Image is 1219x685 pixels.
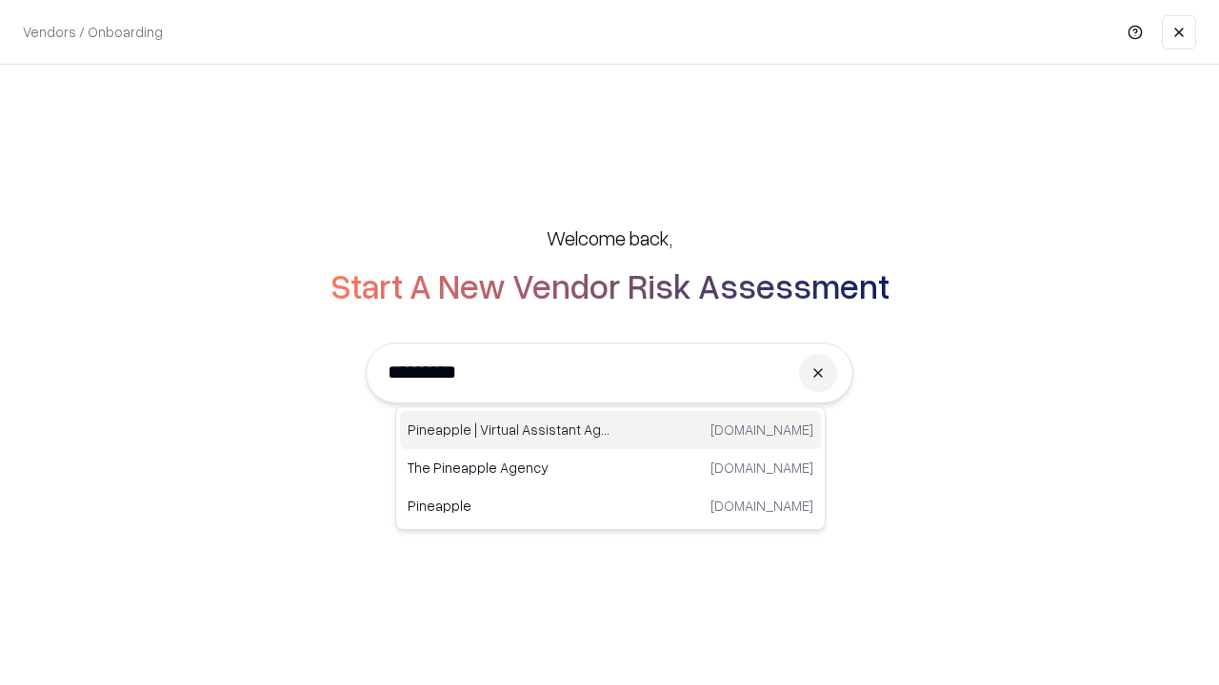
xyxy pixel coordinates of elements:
p: [DOMAIN_NAME] [710,458,813,478]
p: Pineapple [408,496,610,516]
h5: Welcome back, [547,225,672,251]
p: Pineapple | Virtual Assistant Agency [408,420,610,440]
p: [DOMAIN_NAME] [710,420,813,440]
p: The Pineapple Agency [408,458,610,478]
p: [DOMAIN_NAME] [710,496,813,516]
p: Vendors / Onboarding [23,22,163,42]
div: Suggestions [395,406,826,530]
h2: Start A New Vendor Risk Assessment [330,266,889,304]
